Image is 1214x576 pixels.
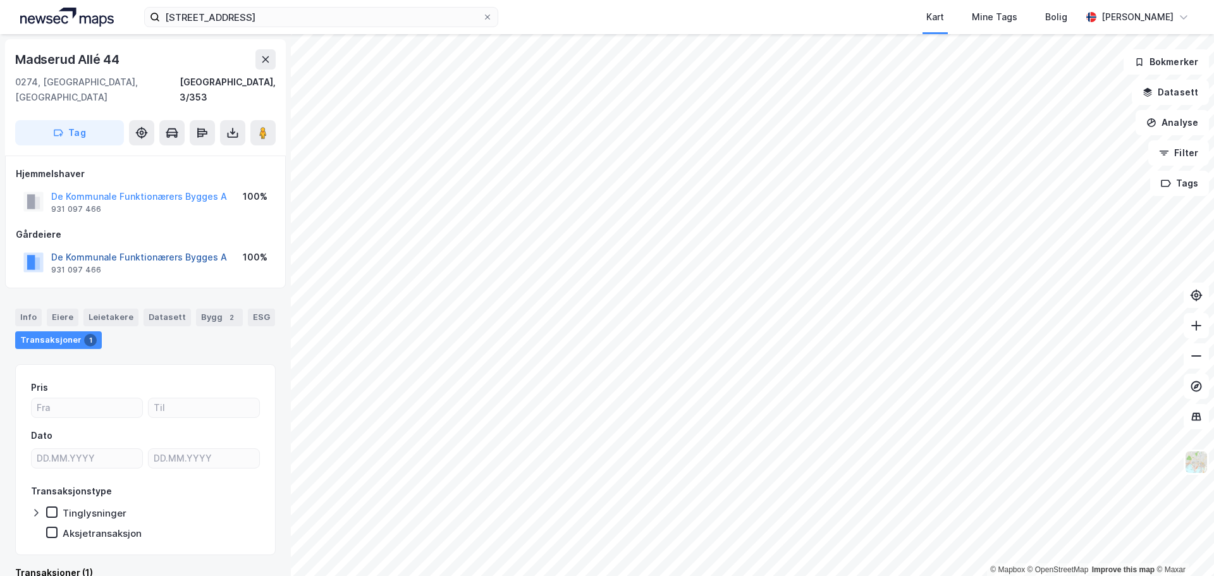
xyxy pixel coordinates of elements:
div: Madserud Allé 44 [15,49,122,70]
div: [PERSON_NAME] [1101,9,1174,25]
div: Pris [31,380,48,395]
a: Mapbox [990,565,1025,574]
div: Dato [31,428,52,443]
div: Hjemmelshaver [16,166,275,181]
div: Info [15,309,42,326]
div: Transaksjonstype [31,484,112,499]
div: 100% [243,189,267,204]
div: Transaksjoner [15,331,102,349]
div: Datasett [144,309,191,326]
div: Kart [926,9,944,25]
input: Fra [32,398,142,417]
div: 931 097 466 [51,204,101,214]
div: 1 [84,334,97,346]
div: Eiere [47,309,78,326]
a: OpenStreetMap [1027,565,1089,574]
div: Bygg [196,309,243,326]
div: Leietakere [83,309,138,326]
button: Tag [15,120,124,145]
div: ESG [248,309,275,326]
img: logo.a4113a55bc3d86da70a041830d287a7e.svg [20,8,114,27]
div: 100% [243,250,267,265]
iframe: Chat Widget [1151,515,1214,576]
div: Aksjetransaksjon [63,527,142,539]
button: Bokmerker [1124,49,1209,75]
input: DD.MM.YYYY [32,449,142,468]
button: Filter [1148,140,1209,166]
div: 0274, [GEOGRAPHIC_DATA], [GEOGRAPHIC_DATA] [15,75,180,105]
div: Gårdeiere [16,227,275,242]
div: Mine Tags [972,9,1017,25]
div: Tinglysninger [63,507,126,519]
div: Bolig [1045,9,1067,25]
div: [GEOGRAPHIC_DATA], 3/353 [180,75,276,105]
input: DD.MM.YYYY [149,449,259,468]
button: Analyse [1136,110,1209,135]
div: 2 [225,311,238,324]
img: Z [1184,450,1208,474]
input: Søk på adresse, matrikkel, gårdeiere, leietakere eller personer [160,8,482,27]
button: Tags [1150,171,1209,196]
div: 931 097 466 [51,265,101,275]
a: Improve this map [1092,565,1155,574]
button: Datasett [1132,80,1209,105]
input: Til [149,398,259,417]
